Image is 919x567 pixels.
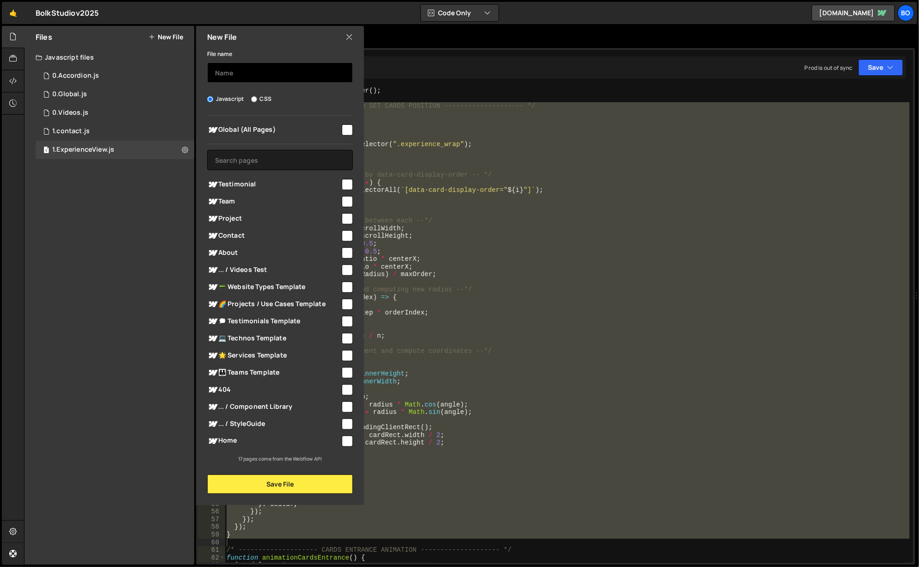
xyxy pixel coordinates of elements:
div: 16911/46299.js [36,85,194,104]
span: Testimonial [207,179,340,190]
div: 16911/46396.js [36,67,194,85]
small: 17 pages come from the Webflow API [238,456,322,462]
span: 🗯️ Testimonials Template [207,316,340,327]
span: Global (All Pages) [207,124,340,136]
span: ... / Component Library [207,401,340,413]
div: 57 [198,516,225,524]
span: Team [207,196,340,207]
label: Javascript [207,94,244,104]
div: 16911/46300.js [36,104,194,122]
label: CSS [251,94,271,104]
button: Code Only [421,5,499,21]
div: 16911/46421.js [36,122,194,141]
div: 16911/46335.js [36,141,194,159]
span: Home [207,436,340,447]
a: [DOMAIN_NAME] [812,5,895,21]
span: 🌈 Projects / Use Cases Template [207,299,340,310]
div: 59 [198,531,225,539]
span: 📟 Website Types Template [207,282,340,293]
input: Javascript [207,96,213,102]
label: File name [207,49,232,59]
input: Search pages [207,150,353,170]
span: 1 [43,147,49,154]
div: 56 [198,508,225,516]
div: 0.Global.js [52,90,87,99]
div: 58 [198,523,225,531]
span: Contact [207,230,340,241]
input: Name [207,62,353,83]
span: About [207,247,340,259]
span: Project [207,213,340,224]
button: Save [858,59,903,76]
span: ... / Videos Test [207,265,340,276]
a: Bo [898,5,914,21]
span: 🌟 Services Template [207,350,340,361]
a: 🤙 [2,2,25,24]
span: 404 [207,384,340,395]
div: 60 [198,539,225,547]
div: 61 [198,546,225,554]
div: 62 [198,554,225,562]
input: CSS [251,96,257,102]
div: BolkStudiov2025 [36,7,99,18]
div: Prod is out of sync [805,64,853,72]
button: New File [148,33,183,41]
h2: Files [36,32,52,42]
div: 0.Accordion.js [52,72,99,80]
span: 👪 Teams Template [207,367,340,378]
div: 0.Videos.js [52,109,88,117]
div: Javascript files [25,48,194,67]
span: 💻 Technos Template [207,333,340,344]
button: Save File [207,475,353,494]
div: 1.ExperienceView.js [52,146,114,154]
h2: New File [207,32,237,42]
span: ... / StyleGuide [207,419,340,430]
div: 1.contact.js [52,127,90,136]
